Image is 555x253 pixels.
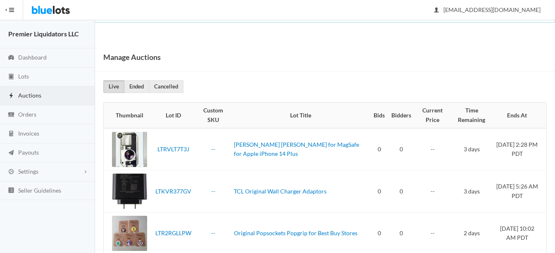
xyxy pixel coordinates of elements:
[103,80,124,93] a: Live
[493,170,546,212] td: [DATE] 5:26 AM PDT
[149,80,183,93] a: Cancelled
[231,103,371,128] th: Lot Title
[104,103,150,128] th: Thumbnail
[7,187,15,195] ion-icon: list box
[211,146,215,153] a: --
[7,149,15,157] ion-icon: paper plane
[388,128,414,170] td: 0
[414,170,450,212] td: --
[124,80,149,93] a: Ended
[434,6,541,13] span: [EMAIL_ADDRESS][DOMAIN_NAME]
[7,92,15,100] ion-icon: flash
[18,73,29,80] span: Lots
[388,103,414,128] th: Bidders
[211,229,215,236] a: --
[7,168,15,176] ion-icon: cog
[7,111,15,119] ion-icon: cash
[432,7,441,14] ion-icon: person
[450,128,493,170] td: 3 days
[18,149,39,156] span: Payouts
[450,170,493,212] td: 3 days
[370,170,388,212] td: 0
[18,130,39,137] span: Invoices
[155,188,191,195] a: LTKVR377GV
[196,103,231,128] th: Custom SKU
[155,229,191,236] a: LTR2RGLLPW
[450,103,493,128] th: Time Remaining
[493,103,546,128] th: Ends At
[414,103,450,128] th: Current Price
[388,170,414,212] td: 0
[234,229,357,236] a: Original Popsockets Popgrip for Best Buy Stores
[18,111,36,118] span: Orders
[8,30,79,38] strong: Premier Liquidators LLC
[157,146,189,153] a: LTRVLT7T3J
[18,187,61,194] span: Seller Guidelines
[18,168,38,175] span: Settings
[18,92,41,99] span: Auctions
[7,54,15,62] ion-icon: speedometer
[211,188,215,195] a: --
[103,51,161,63] h1: Manage Auctions
[493,128,546,170] td: [DATE] 2:28 PM PDT
[7,130,15,138] ion-icon: calculator
[234,141,359,158] a: [PERSON_NAME] [PERSON_NAME] for MagSafe for Apple iPhone 14 Plus
[370,128,388,170] td: 0
[7,73,15,81] ion-icon: clipboard
[370,103,388,128] th: Bids
[234,188,326,195] a: TCL Original Wall Charger Adaptors
[150,103,196,128] th: Lot ID
[18,54,47,61] span: Dashboard
[414,128,450,170] td: --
